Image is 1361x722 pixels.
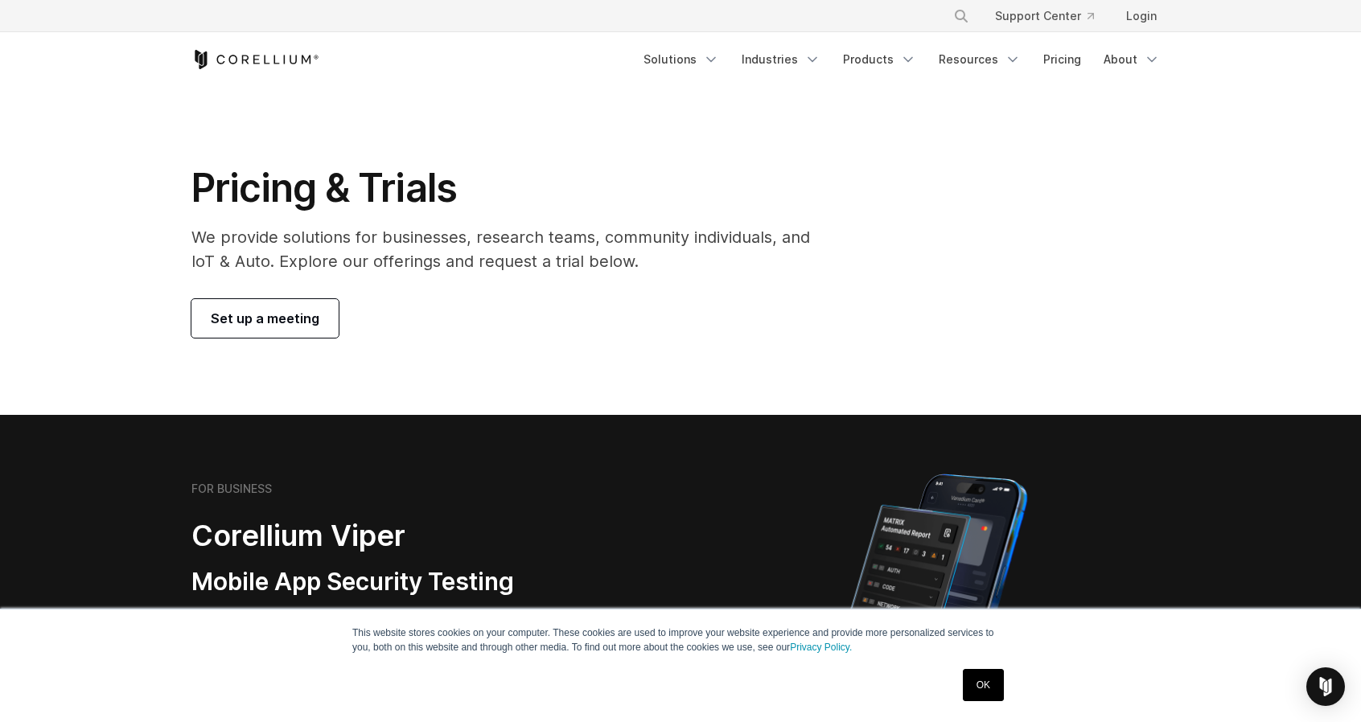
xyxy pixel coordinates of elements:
[1113,2,1170,31] a: Login
[634,45,729,74] a: Solutions
[833,45,926,74] a: Products
[352,626,1009,654] p: This website stores cookies on your computer. These cookies are used to improve your website expe...
[634,45,1170,74] div: Navigation Menu
[963,669,1004,701] a: OK
[191,50,319,69] a: Corellium Home
[982,2,1107,31] a: Support Center
[1034,45,1091,74] a: Pricing
[934,2,1170,31] div: Navigation Menu
[191,299,339,338] a: Set up a meeting
[732,45,830,74] a: Industries
[790,642,852,653] a: Privacy Policy.
[947,2,976,31] button: Search
[191,225,833,273] p: We provide solutions for businesses, research teams, community individuals, and IoT & Auto. Explo...
[1094,45,1170,74] a: About
[191,164,833,212] h1: Pricing & Trials
[191,567,603,597] h3: Mobile App Security Testing
[211,309,319,328] span: Set up a meeting
[191,482,272,496] h6: FOR BUSINESS
[191,518,603,554] h2: Corellium Viper
[929,45,1030,74] a: Resources
[1306,667,1345,706] div: Open Intercom Messenger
